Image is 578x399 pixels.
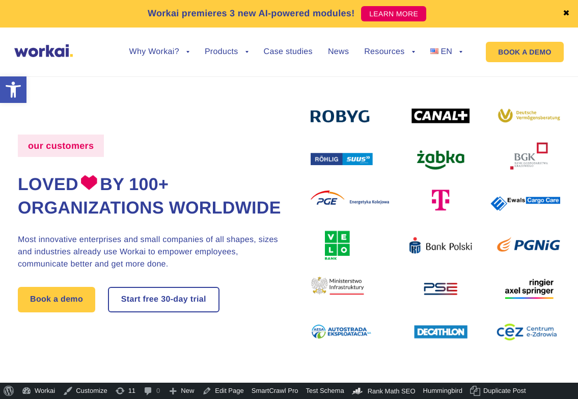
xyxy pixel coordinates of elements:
[81,175,98,190] img: heart.png
[264,48,313,56] a: Case studies
[563,10,570,18] a: ✖
[248,383,302,399] a: SmartCrawl Pro
[18,135,104,157] label: our customers
[328,48,349,56] a: News
[483,383,526,399] span: Duplicate Post
[302,383,348,399] a: Test Schema
[128,383,135,399] span: 11
[18,383,59,399] a: Workai
[486,42,563,62] a: BOOK A DEMO
[18,234,289,271] h3: Most innovative enterprises and small companies of all shapes, sizes and industries already use W...
[181,383,194,399] span: New
[348,383,420,399] a: Rank Math Dashboard
[59,383,111,399] a: Customize
[361,6,426,21] a: LEARN MORE
[161,296,188,304] i: 30-day
[198,383,247,399] a: Edit Page
[156,383,160,399] span: 0
[441,47,452,56] span: EN
[205,48,249,56] a: Products
[129,48,189,56] a: Why Workai?
[368,387,416,395] span: Rank Math SEO
[364,48,415,56] a: Resources
[109,288,218,311] a: Start free30-daytrial
[148,7,355,20] p: Workai premieres 3 new AI-powered modules!
[18,173,289,220] h1: Loved by 100+ organizations worldwide
[18,287,95,312] a: Book a demo
[420,383,466,399] a: Hummingbird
